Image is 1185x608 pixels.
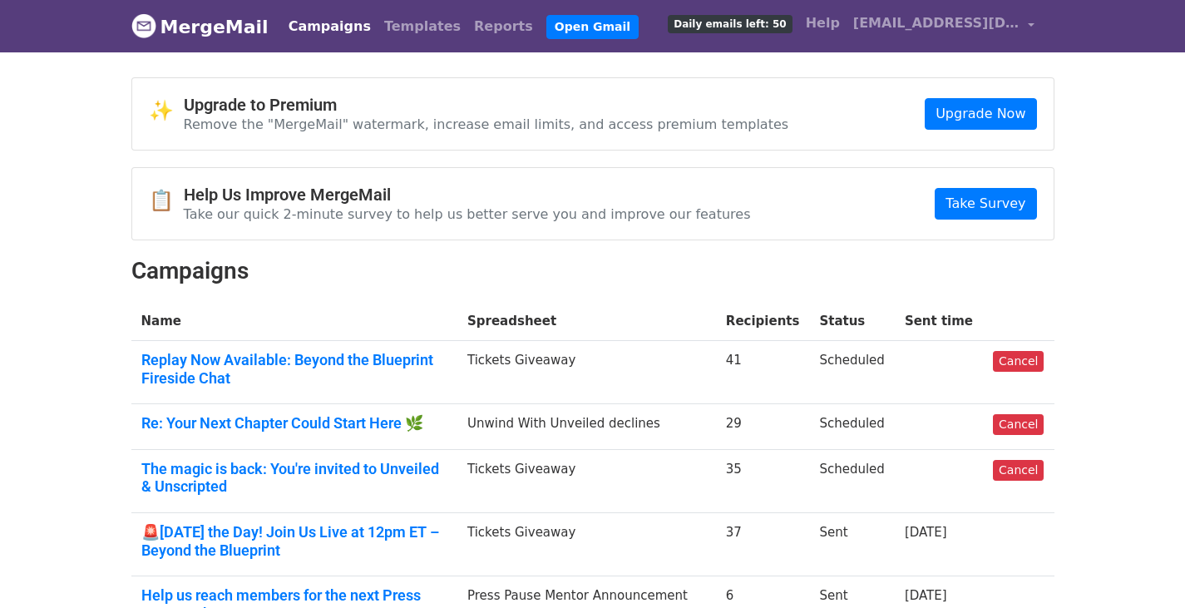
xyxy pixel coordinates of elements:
span: ✨ [149,99,184,123]
h4: Upgrade to Premium [184,95,789,115]
a: 🚨[DATE] the Day! Join Us Live at 12pm ET – Beyond the Blueprint [141,523,448,559]
img: MergeMail logo [131,13,156,38]
a: Cancel [993,414,1044,435]
a: Campaigns [282,10,378,43]
th: Name [131,302,458,341]
td: Tickets Giveaway [457,449,716,512]
a: MergeMail [131,9,269,44]
a: Open Gmail [546,15,639,39]
td: Scheduled [809,341,894,404]
a: Replay Now Available: Beyond the Blueprint Fireside Chat [141,351,448,387]
p: Remove the "MergeMail" watermark, increase email limits, and access premium templates [184,116,789,133]
td: Scheduled [809,404,894,450]
a: [EMAIL_ADDRESS][DOMAIN_NAME] [847,7,1041,46]
a: Daily emails left: 50 [661,7,798,40]
th: Status [809,302,894,341]
p: Take our quick 2-minute survey to help us better serve you and improve our features [184,205,751,223]
th: Sent time [895,302,983,341]
a: Upgrade Now [925,98,1036,130]
a: [DATE] [905,588,947,603]
a: Cancel [993,460,1044,481]
th: Spreadsheet [457,302,716,341]
td: Tickets Giveaway [457,341,716,404]
td: 37 [716,513,810,576]
h2: Campaigns [131,257,1054,285]
th: Recipients [716,302,810,341]
td: 35 [716,449,810,512]
a: [DATE] [905,525,947,540]
span: [EMAIL_ADDRESS][DOMAIN_NAME] [853,13,1020,33]
a: Re: Your Next Chapter Could Start Here 🌿 [141,414,448,433]
td: Tickets Giveaway [457,513,716,576]
span: 📋 [149,189,184,213]
a: Help [799,7,847,40]
td: Unwind With Unveiled declines [457,404,716,450]
a: The magic is back: You're invited to Unveiled & Unscripted [141,460,448,496]
td: 29 [716,404,810,450]
span: Daily emails left: 50 [668,15,792,33]
a: Templates [378,10,467,43]
td: 41 [716,341,810,404]
td: Scheduled [809,449,894,512]
a: Cancel [993,351,1044,372]
a: Reports [467,10,540,43]
a: Take Survey [935,188,1036,220]
h4: Help Us Improve MergeMail [184,185,751,205]
td: Sent [809,513,894,576]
